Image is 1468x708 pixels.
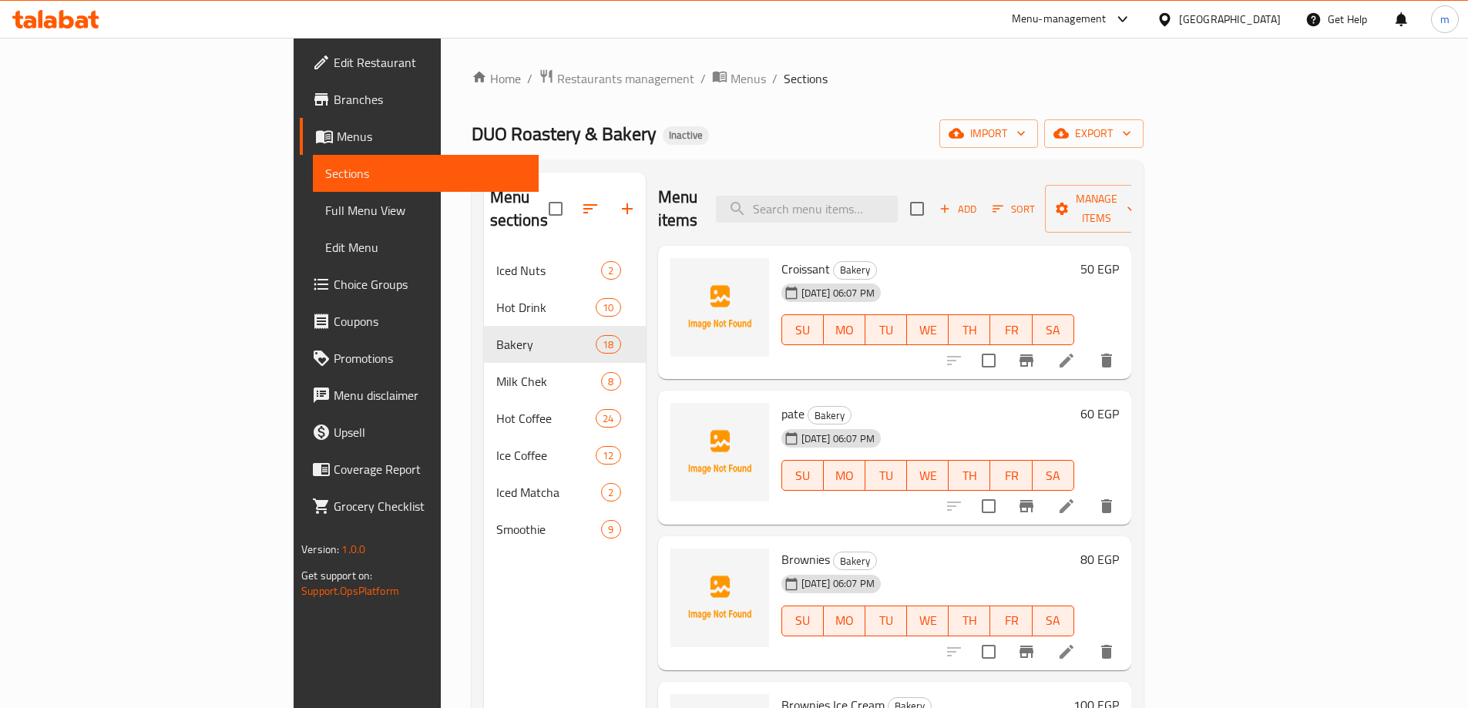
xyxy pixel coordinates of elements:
a: Edit menu item [1057,643,1076,661]
a: Upsell [300,414,539,451]
a: Choice Groups [300,266,539,303]
button: Sort [989,197,1039,221]
span: Select all sections [539,193,572,225]
span: Edit Menu [325,238,526,257]
button: SU [781,606,824,636]
span: 1.0.0 [341,539,365,559]
span: SA [1039,609,1068,632]
div: items [601,261,620,280]
div: Bakery [496,335,596,354]
span: Manage items [1057,190,1136,228]
span: Select section [901,193,933,225]
button: FR [990,460,1032,491]
span: WE [913,319,942,341]
span: [DATE] 06:07 PM [795,431,881,446]
span: Hot Coffee [496,409,596,428]
span: Sort [993,200,1035,218]
span: m [1440,11,1450,28]
button: MO [824,606,865,636]
span: 8 [602,374,620,389]
span: Menus [731,69,766,88]
span: 2 [602,263,620,278]
a: Menus [712,69,766,89]
span: [DATE] 06:07 PM [795,576,881,591]
div: items [596,335,620,354]
span: WE [913,609,942,632]
a: Sections [313,155,539,192]
a: Coupons [300,303,539,340]
span: MO [830,319,859,341]
span: Sections [784,69,828,88]
span: Get support on: [301,565,372,586]
span: Menu disclaimer [334,386,526,404]
span: TH [955,465,984,487]
span: SU [788,609,818,632]
span: 18 [596,337,620,352]
span: Smoothie [496,520,602,539]
span: [DATE] 06:07 PM [795,286,881,300]
span: Add [937,200,979,218]
span: Iced Matcha [496,483,602,502]
button: TH [949,606,990,636]
span: Menus [337,127,526,146]
span: MO [830,609,859,632]
a: Support.OpsPlatform [301,581,399,601]
div: items [596,298,620,317]
button: TH [949,314,990,345]
span: FR [996,319,1026,341]
div: [GEOGRAPHIC_DATA] [1179,11,1281,28]
span: Select to update [973,636,1005,668]
span: WE [913,465,942,487]
span: 12 [596,448,620,463]
span: FR [996,609,1026,632]
img: Croissant [670,258,769,357]
div: Smoothie9 [484,511,646,548]
li: / [772,69,778,88]
span: 2 [602,485,620,500]
span: TH [955,609,984,632]
span: SA [1039,465,1068,487]
span: 10 [596,300,620,315]
h6: 50 EGP [1080,258,1119,280]
span: Full Menu View [325,201,526,220]
span: Choice Groups [334,275,526,294]
div: items [596,446,620,465]
span: TU [872,609,901,632]
nav: breadcrumb [472,69,1144,89]
button: SU [781,314,824,345]
a: Edit menu item [1057,351,1076,370]
span: Version: [301,539,339,559]
span: Ice Coffee [496,446,596,465]
span: Brownies [781,548,830,571]
span: TH [955,319,984,341]
span: export [1056,124,1131,143]
span: Sections [325,164,526,183]
div: Hot Drink [496,298,596,317]
span: Grocery Checklist [334,497,526,515]
a: Full Menu View [313,192,539,229]
span: Milk Chek [496,372,602,391]
div: Iced Nuts2 [484,252,646,289]
button: MO [824,314,865,345]
div: Milk Chek8 [484,363,646,400]
button: TU [865,606,907,636]
span: Bakery [834,552,876,570]
img: Brownies [670,549,769,647]
span: TU [872,319,901,341]
button: WE [907,314,949,345]
div: Inactive [663,126,709,145]
h2: Menu items [658,186,698,232]
span: SA [1039,319,1068,341]
button: MO [824,460,865,491]
button: delete [1088,342,1125,379]
nav: Menu sections [484,246,646,554]
button: FR [990,314,1032,345]
div: items [601,372,620,391]
button: SA [1033,460,1074,491]
span: MO [830,465,859,487]
span: 9 [602,522,620,537]
a: Coverage Report [300,451,539,488]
